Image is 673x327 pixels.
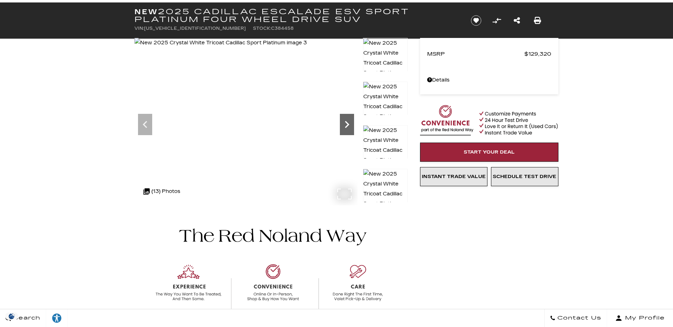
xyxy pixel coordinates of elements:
[514,16,520,26] a: Share this New 2025 Cadillac Escalade ESV Sport Platinum Four Wheel Drive SUV
[134,7,158,16] strong: New
[422,174,486,179] span: Instant Trade Value
[468,15,484,26] button: Save vehicle
[493,174,556,179] span: Schedule Test Drive
[46,309,68,327] a: Explore your accessibility options
[134,8,459,23] h1: 2025 Cadillac Escalade ESV Sport Platinum Four Wheel Drive SUV
[363,169,408,219] img: New 2025 Crystal White Tricoat Cadillac Sport Platinum image 6
[524,49,551,59] span: $129,320
[427,49,524,59] span: MSRP
[622,313,665,323] span: My Profile
[134,26,144,31] span: VIN:
[4,312,20,320] section: Click to Open Cookie Consent Modal
[11,313,40,323] span: Search
[138,114,152,135] div: Previous
[491,15,502,26] button: Compare Vehicle
[464,149,515,155] span: Start Your Deal
[46,313,67,323] div: Explore your accessibility options
[420,143,558,162] a: Start Your Deal
[363,125,408,176] img: New 2025 Crystal White Tricoat Cadillac Sport Platinum image 5
[363,38,408,88] img: New 2025 Crystal White Tricoat Cadillac Sport Platinum image 3
[420,167,487,186] a: Instant Trade Value
[4,312,20,320] img: Opt-Out Icon
[271,26,294,31] span: C384458
[253,26,271,31] span: Stock:
[534,16,541,26] a: Print this New 2025 Cadillac Escalade ESV Sport Platinum Four Wheel Drive SUV
[144,26,246,31] span: [US_VEHICLE_IDENTIFICATION_NUMBER]
[491,167,558,186] a: Schedule Test Drive
[427,49,551,59] a: MSRP $129,320
[140,183,184,200] div: (13) Photos
[420,190,558,301] iframe: YouTube video player
[544,309,607,327] a: Contact Us
[556,313,601,323] span: Contact Us
[363,82,408,132] img: New 2025 Crystal White Tricoat Cadillac Sport Platinum image 4
[427,75,551,85] a: Details
[607,309,673,327] button: Open user profile menu
[134,38,307,48] img: New 2025 Crystal White Tricoat Cadillac Sport Platinum image 3
[340,114,354,135] div: Next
